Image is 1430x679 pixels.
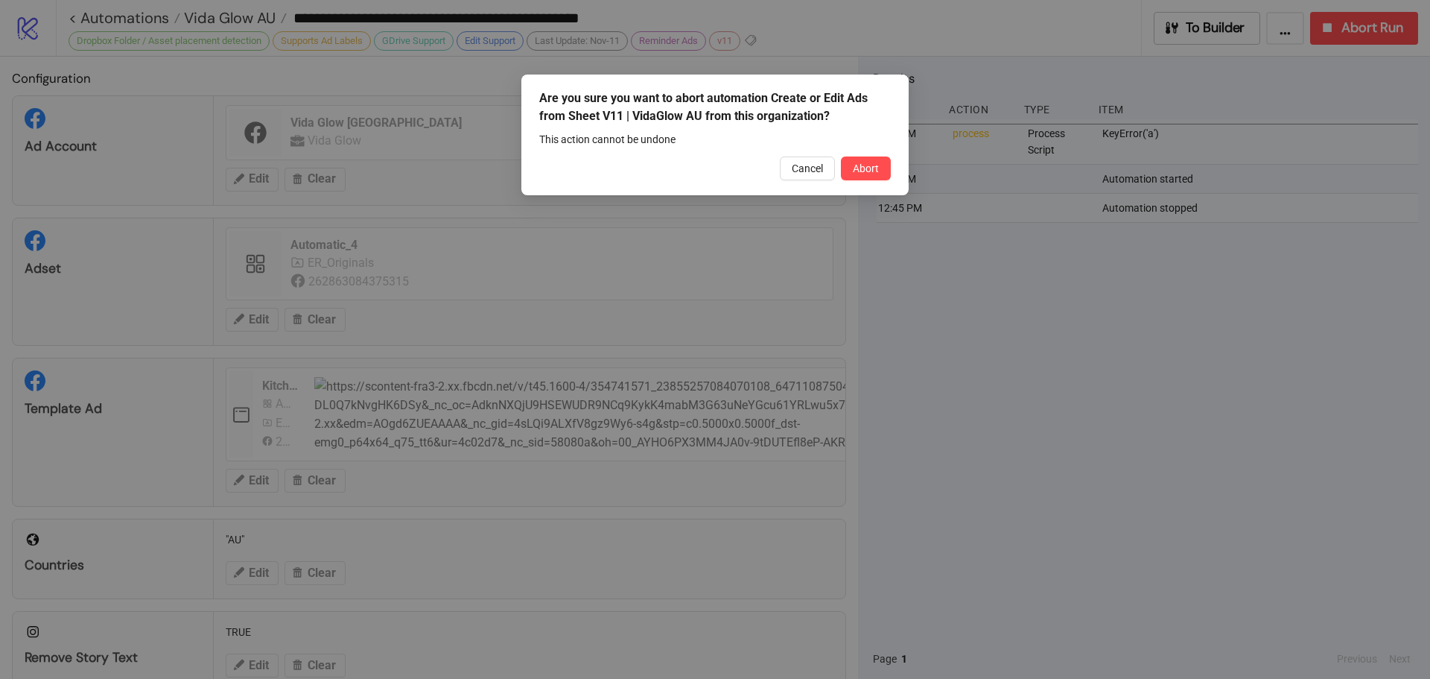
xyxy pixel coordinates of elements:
[780,157,835,180] button: Cancel
[792,162,823,174] span: Cancel
[539,89,891,125] div: Are you sure you want to abort automation Create or Edit Ads from Sheet V11 | VidaGlow AU from th...
[539,131,891,148] div: This action cannot be undone
[853,162,879,174] span: Abort
[841,157,891,180] button: Abort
